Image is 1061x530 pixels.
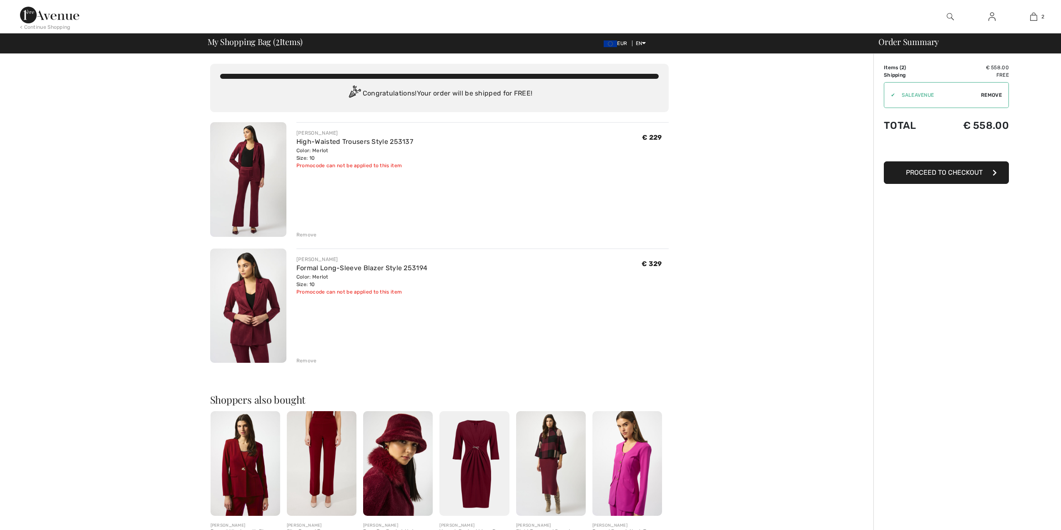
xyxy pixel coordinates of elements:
[592,411,662,516] img: Formal Round-Neck Top Style 253208
[296,147,413,162] div: Color: Merlot Size: 10
[296,231,317,239] div: Remove
[1030,12,1037,22] img: My Bag
[296,162,413,169] div: Promocode can not be applied to this item
[287,411,356,516] img: Slim Formal Trousers Style 233015
[981,91,1002,99] span: Remove
[439,522,509,529] div: [PERSON_NAME]
[901,65,904,70] span: 2
[363,411,433,516] img: Faux Fur Bucket Hat Style 253975
[936,71,1009,79] td: Free
[1013,12,1054,22] a: 2
[210,249,286,363] img: Formal Long-Sleeve Blazer Style 253194
[988,12,996,22] img: My Info
[276,35,280,46] span: 2
[884,91,895,99] div: ✔
[211,522,280,529] div: [PERSON_NAME]
[220,85,659,102] div: Congratulations! Your order will be shipped for FREE!
[1041,13,1044,20] span: 2
[439,411,509,516] img: V-neck Ruched Wrap Dress Style 253127
[210,394,669,404] h2: Shoppers also bought
[296,357,317,364] div: Remove
[346,85,363,102] img: Congratulation2.svg
[884,64,936,71] td: Items ( )
[287,522,356,529] div: [PERSON_NAME]
[210,122,286,237] img: High-Waisted Trousers Style 253137
[884,111,936,140] td: Total
[296,288,427,296] div: Promocode can not be applied to this item
[592,522,662,529] div: [PERSON_NAME]
[642,133,662,141] span: € 229
[636,40,646,46] span: EN
[936,64,1009,71] td: € 558.00
[296,264,427,272] a: Formal Long-Sleeve Blazer Style 253194
[868,38,1056,46] div: Order Summary
[884,161,1009,184] button: Proceed to Checkout
[895,83,981,108] input: Promo code
[211,411,280,516] img: Formal Hip-Length Blazer Style 253746
[947,12,954,22] img: search the website
[363,522,433,529] div: [PERSON_NAME]
[296,256,427,263] div: [PERSON_NAME]
[604,40,617,47] img: Euro
[296,273,427,288] div: Color: Merlot Size: 10
[982,12,1002,22] a: Sign In
[296,129,413,137] div: [PERSON_NAME]
[936,111,1009,140] td: € 558.00
[642,260,662,268] span: € 329
[20,23,70,31] div: < Continue Shopping
[884,140,1009,158] iframe: PayPal
[906,168,983,176] span: Proceed to Checkout
[208,38,303,46] span: My Shopping Bag ( Items)
[296,138,413,146] a: High-Waisted Trousers Style 253137
[516,522,586,529] div: [PERSON_NAME]
[20,7,79,23] img: 1ère Avenue
[516,411,586,516] img: Plaid Jacquard Sweater Knit Top Style 243948
[884,71,936,79] td: Shipping
[604,40,630,46] span: EUR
